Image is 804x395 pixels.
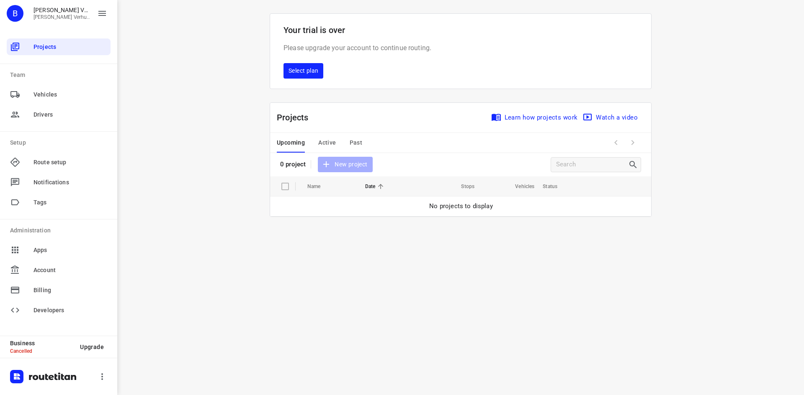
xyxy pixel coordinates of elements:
[73,339,111,354] button: Upgrade
[10,348,32,354] span: Cancelled
[7,242,111,258] div: Apps
[10,340,73,347] p: Business
[33,43,107,51] span: Projects
[33,158,107,167] span: Route setup
[283,24,638,36] p: Your trial is over
[7,282,111,298] div: Billing
[33,286,107,295] span: Billing
[307,181,332,191] span: Name
[33,14,90,20] p: Broers Verhuur
[7,38,111,55] div: Projects
[504,181,534,191] span: Vehicles
[7,5,23,22] div: B
[80,344,104,350] span: Upgrade
[33,266,107,275] span: Account
[33,178,107,187] span: Notifications
[7,154,111,171] div: Route setup
[318,138,336,148] span: Active
[7,174,111,191] div: Notifications
[33,110,107,119] span: Drivers
[33,90,107,99] span: Vehicles
[7,302,111,319] div: Developers
[10,71,111,79] p: Team
[450,181,474,191] span: Stops
[365,181,387,191] span: Date
[350,138,363,148] span: Past
[7,194,111,211] div: Tags
[10,138,111,147] p: Setup
[7,262,111,278] div: Account
[33,198,107,207] span: Tags
[289,66,318,76] span: Select plan
[7,86,111,103] div: Vehicles
[280,161,306,168] p: 0 project
[277,111,315,124] p: Projects
[10,226,111,235] p: Administration
[283,43,638,53] p: Please upgrade your account to continue routing.
[33,7,90,13] p: Broers Verhuur
[33,246,107,255] span: Apps
[628,160,641,170] div: Search
[7,106,111,123] div: Drivers
[624,134,641,151] span: Next Page
[543,181,568,191] span: Status
[277,138,305,148] span: Upcoming
[608,134,624,151] span: Previous Page
[283,63,323,79] button: Select plan
[33,306,107,315] span: Developers
[556,158,628,171] input: Search projects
